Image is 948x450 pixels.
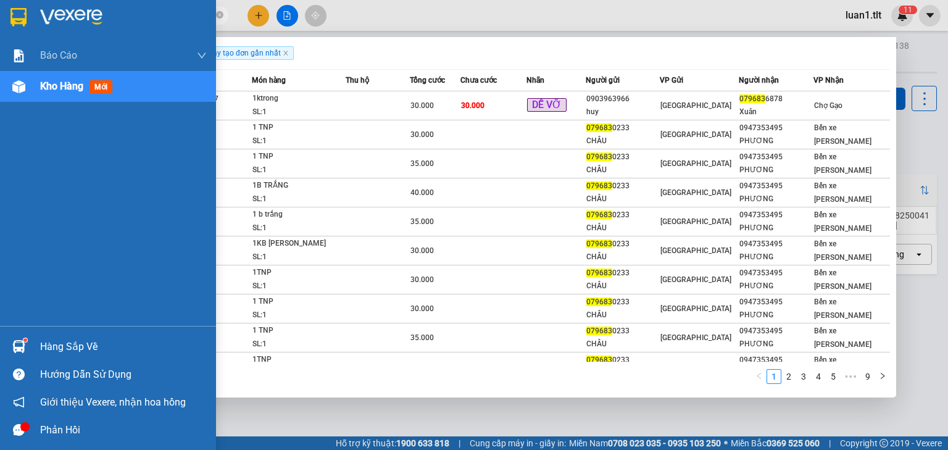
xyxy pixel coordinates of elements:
[739,354,813,367] div: 0947353495
[252,266,345,280] div: 1TNP
[252,121,345,135] div: 1 TNP
[586,193,660,206] div: CHÂU
[586,151,660,164] div: 0233
[660,217,731,226] span: [GEOGRAPHIC_DATA]
[10,8,27,27] img: logo-vxr
[739,193,813,206] div: PHƯƠNG
[814,210,871,233] span: Bến xe [PERSON_NAME]
[826,369,841,384] li: 5
[875,369,890,384] button: right
[739,180,813,193] div: 0947353495
[586,325,660,338] div: 0233
[739,325,813,338] div: 0947353495
[660,188,731,197] span: [GEOGRAPHIC_DATA]
[586,122,660,135] div: 0233
[739,309,813,322] div: PHƯƠNG
[812,370,825,383] a: 4
[40,48,77,63] span: Báo cáo
[586,152,612,161] span: 079683
[660,76,683,85] span: VP Gửi
[586,269,612,277] span: 079683
[23,338,27,342] sup: 1
[875,369,890,384] li: Next Page
[252,76,286,85] span: Món hàng
[814,356,871,378] span: Bến xe [PERSON_NAME]
[252,135,345,148] div: SL: 1
[586,164,660,177] div: CHÂU
[586,181,612,190] span: 079683
[252,106,345,119] div: SL: 1
[841,369,860,384] li: Next 5 Pages
[252,353,345,367] div: 1TNP
[410,275,434,284] span: 30.000
[755,372,763,380] span: left
[739,280,813,293] div: PHƯƠNG
[586,298,612,306] span: 079683
[814,327,871,349] span: Bến xe [PERSON_NAME]
[739,151,813,164] div: 0947353495
[252,150,345,164] div: 1 TNP
[252,295,345,309] div: 1 TNP
[40,394,186,410] span: Giới thiệu Vexere, nhận hoa hồng
[814,240,871,262] span: Bến xe [PERSON_NAME]
[586,280,660,293] div: CHÂU
[526,76,544,85] span: Nhãn
[739,296,813,309] div: 0947353495
[660,159,731,168] span: [GEOGRAPHIC_DATA]
[739,94,765,103] span: 079683
[739,209,813,222] div: 0947353495
[739,93,813,106] div: 6878
[216,11,223,19] span: close-circle
[410,333,434,342] span: 35.000
[410,304,434,313] span: 30.000
[739,251,813,264] div: PHƯƠNG
[586,338,660,351] div: CHÂU
[767,369,781,384] li: 1
[860,369,875,384] li: 9
[781,369,796,384] li: 2
[797,370,810,383] a: 3
[586,106,660,119] div: huy
[660,130,731,139] span: [GEOGRAPHIC_DATA]
[586,76,620,85] span: Người gửi
[461,101,484,110] span: 30.000
[40,80,83,92] span: Kho hàng
[586,209,660,222] div: 0233
[814,123,871,146] span: Bến xe [PERSON_NAME]
[814,269,871,291] span: Bến xe [PERSON_NAME]
[739,122,813,135] div: 0947353495
[586,93,660,106] div: 0903963966
[252,179,345,193] div: 1B TRẮNG
[660,304,731,313] span: [GEOGRAPHIC_DATA]
[861,370,875,383] a: 9
[252,338,345,351] div: SL: 1
[12,340,25,353] img: warehouse-icon
[410,159,434,168] span: 35.000
[89,80,112,94] span: mới
[410,130,434,139] span: 30.000
[252,208,345,222] div: 1 b trắng
[586,327,612,335] span: 079683
[252,92,345,106] div: 1ktrong
[586,240,612,248] span: 079683
[460,76,497,85] span: Chưa cước
[198,46,294,60] span: Ngày tạo đơn gần nhất
[586,267,660,280] div: 0233
[252,309,345,322] div: SL: 1
[586,222,660,235] div: CHÂU
[346,76,369,85] span: Thu hộ
[586,356,612,364] span: 079683
[826,370,840,383] a: 5
[586,123,612,132] span: 079683
[12,80,25,93] img: warehouse-icon
[752,369,767,384] li: Previous Page
[252,280,345,293] div: SL: 1
[879,372,886,380] span: right
[767,370,781,383] a: 1
[252,222,345,235] div: SL: 1
[814,181,871,204] span: Bến xe [PERSON_NAME]
[586,238,660,251] div: 0233
[13,369,25,380] span: question-circle
[841,369,860,384] span: •••
[739,222,813,235] div: PHƯƠNG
